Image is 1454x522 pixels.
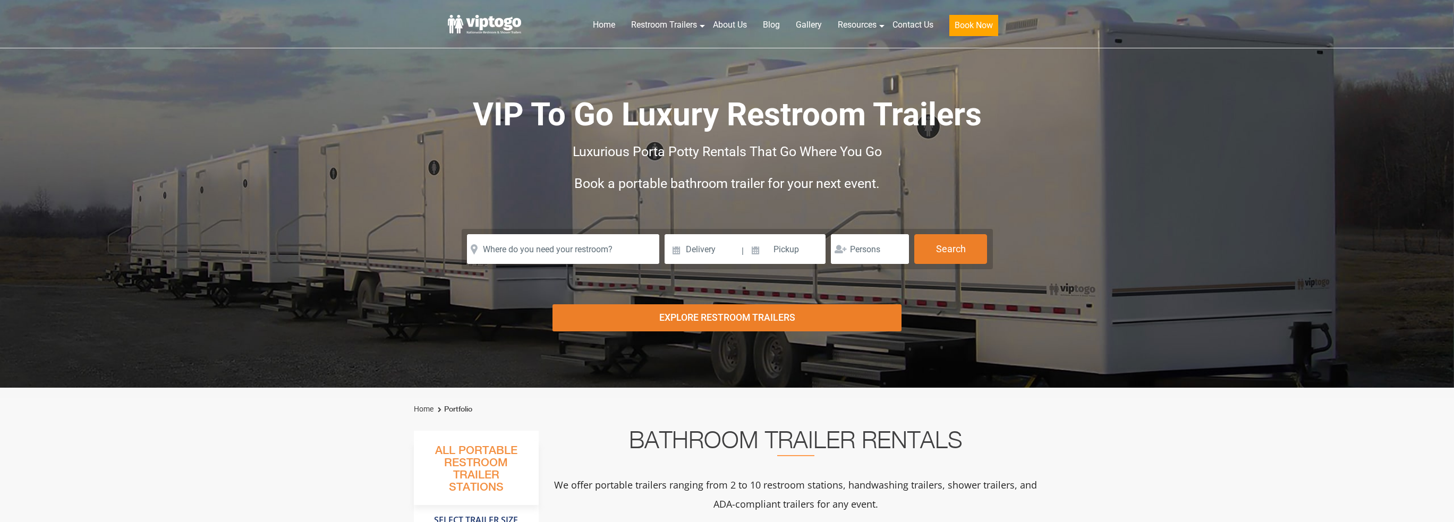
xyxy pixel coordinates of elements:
span: Book a portable bathroom trailer for your next event. [574,176,880,191]
a: Blog [755,13,788,37]
button: Search [914,234,987,264]
div: Explore Restroom Trailers [552,304,902,331]
h2: Bathroom Trailer Rentals [553,431,1039,456]
span: Luxurious Porta Potty Rentals That Go Where You Go [573,144,882,159]
a: Home [585,13,623,37]
input: Persons [831,234,909,264]
a: Resources [830,13,885,37]
span: VIP To Go Luxury Restroom Trailers [473,96,982,133]
span: | [742,234,744,268]
h3: All Portable Restroom Trailer Stations [414,441,539,505]
a: Contact Us [885,13,941,37]
a: About Us [705,13,755,37]
input: Delivery [665,234,741,264]
a: Home [414,405,433,413]
p: We offer portable trailers ranging from 2 to 10 restroom stations, handwashing trailers, shower t... [553,475,1039,514]
a: Book Now [941,13,1006,42]
button: Book Now [949,15,998,36]
li: Portfolio [435,403,472,416]
a: Gallery [788,13,830,37]
a: Restroom Trailers [623,13,705,37]
input: Pickup [745,234,826,264]
input: Where do you need your restroom? [467,234,659,264]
